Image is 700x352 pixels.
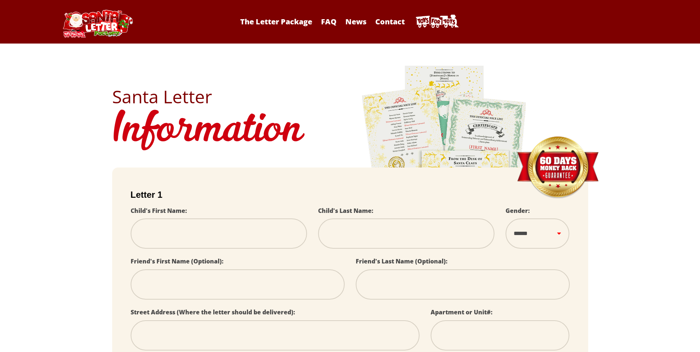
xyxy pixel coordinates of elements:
[342,17,370,27] a: News
[361,65,527,271] img: letters.png
[131,190,570,200] h2: Letter 1
[131,308,295,316] label: Street Address (Where the letter should be delivered):
[356,257,448,265] label: Friend's Last Name (Optional):
[318,207,373,215] label: Child's Last Name:
[431,308,493,316] label: Apartment or Unit#:
[131,207,187,215] label: Child's First Name:
[653,330,693,348] iframe: Opens a widget where you can find more information
[61,10,134,38] img: Santa Letter Logo
[131,257,224,265] label: Friend's First Name (Optional):
[237,17,316,27] a: The Letter Package
[112,88,588,106] h2: Santa Letter
[317,17,340,27] a: FAQ
[112,106,588,156] h1: Information
[516,136,599,199] img: Money Back Guarantee
[372,17,408,27] a: Contact
[506,207,530,215] label: Gender:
